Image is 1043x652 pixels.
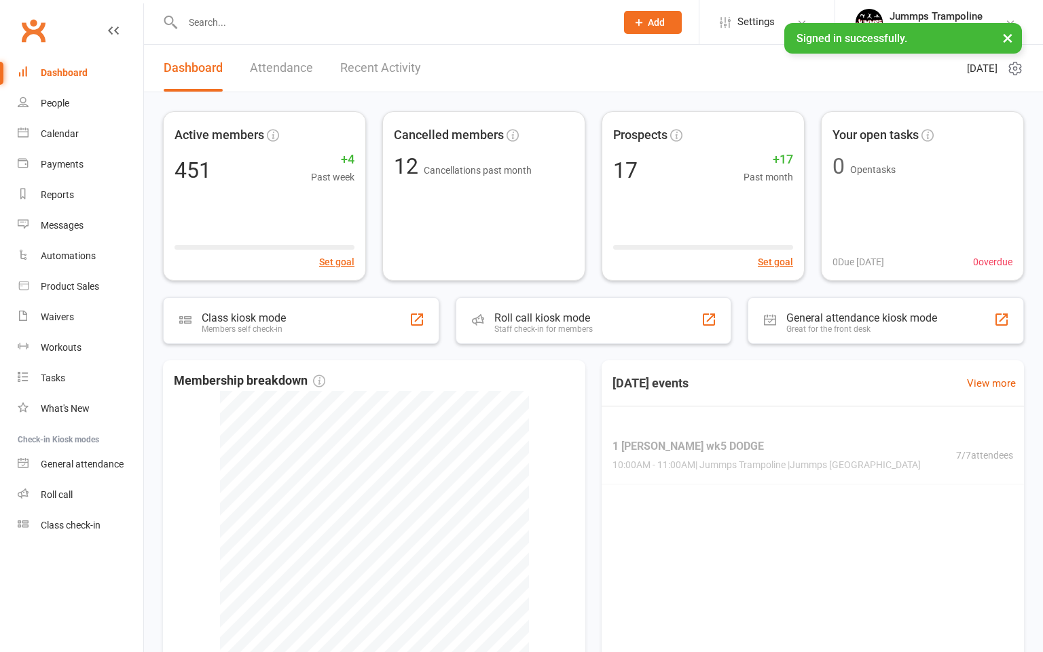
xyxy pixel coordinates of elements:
[394,126,504,145] span: Cancelled members
[41,128,79,139] div: Calendar
[18,332,143,363] a: Workouts
[18,180,143,210] a: Reports
[613,159,638,181] div: 17
[18,88,143,119] a: People
[340,45,421,92] a: Recent Activity
[624,11,682,34] button: Add
[18,241,143,271] a: Automations
[41,342,81,353] div: Workouts
[758,254,793,269] button: Set goal
[164,45,223,92] a: Dashboard
[41,189,74,200] div: Reports
[41,520,100,531] div: Class check-in
[319,254,354,269] button: Set goal
[311,170,354,185] span: Past week
[494,324,593,334] div: Staff check-in for members
[797,32,907,45] span: Signed in successfully.
[613,126,667,145] span: Prospects
[18,58,143,88] a: Dashboard
[311,150,354,170] span: +4
[744,170,793,185] span: Past month
[956,448,1013,463] span: 7 / 7 attendees
[41,159,84,170] div: Payments
[995,23,1020,52] button: ×
[18,510,143,541] a: Class kiosk mode
[394,153,424,179] span: 12
[18,394,143,424] a: What's New
[174,371,325,391] span: Membership breakdown
[648,17,665,28] span: Add
[41,489,73,500] div: Roll call
[41,220,84,231] div: Messages
[18,149,143,180] a: Payments
[18,480,143,510] a: Roll call
[856,9,883,36] img: thumb_image1698795904.png
[832,155,845,177] div: 0
[890,10,1005,22] div: Jummps Trampoline
[737,7,775,37] span: Settings
[41,98,69,109] div: People
[18,449,143,480] a: General attendance kiosk mode
[744,150,793,170] span: +17
[494,311,593,324] div: Roll call kiosk mode
[612,458,921,473] span: 10:00AM - 11:00AM | Jummps Trampoline | Jummps [GEOGRAPHIC_DATA]
[973,254,1012,269] span: 0 overdue
[967,375,1016,391] a: View more
[41,459,124,469] div: General attendance
[890,22,1005,35] div: Jummps Parkwood Pty Ltd
[179,13,606,32] input: Search...
[175,159,211,181] div: 451
[424,165,532,176] span: Cancellations past month
[602,371,699,396] h3: [DATE] events
[250,45,313,92] a: Attendance
[41,67,88,78] div: Dashboard
[41,403,90,414] div: What's New
[18,119,143,149] a: Calendar
[18,210,143,241] a: Messages
[18,363,143,394] a: Tasks
[832,254,884,269] span: 0 Due [DATE]
[175,126,264,145] span: Active members
[786,311,937,324] div: General attendance kiosk mode
[786,324,937,334] div: Great for the front desk
[18,271,143,302] a: Product Sales
[18,302,143,332] a: Waivers
[850,164,896,175] span: Open tasks
[967,60,998,77] span: [DATE]
[41,281,99,292] div: Product Sales
[16,14,50,47] a: Clubworx
[612,438,921,455] span: 1 [PERSON_NAME] wk5 DODGE
[41,372,65,383] div: Tasks
[41,311,74,322] div: Waivers
[202,324,286,334] div: Members self check-in
[202,311,286,324] div: Class kiosk mode
[41,250,96,261] div: Automations
[832,126,919,145] span: Your open tasks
